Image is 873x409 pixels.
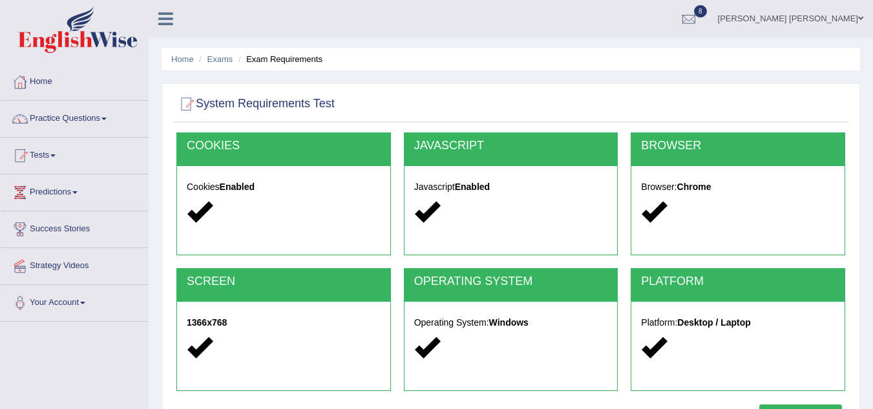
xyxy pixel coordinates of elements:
a: Home [1,64,148,96]
h5: Operating System: [414,318,608,328]
h2: System Requirements Test [176,94,335,114]
a: Tests [1,138,148,170]
a: Home [171,54,194,64]
h2: PLATFORM [641,275,835,288]
strong: 1366x768 [187,317,227,328]
a: Success Stories [1,211,148,244]
h2: OPERATING SYSTEM [414,275,608,288]
li: Exam Requirements [235,53,322,65]
span: 8 [694,5,707,17]
strong: Windows [489,317,529,328]
h5: Cookies [187,182,381,192]
a: Your Account [1,285,148,317]
h2: JAVASCRIPT [414,140,608,152]
strong: Desktop / Laptop [677,317,751,328]
a: Predictions [1,174,148,207]
h5: Javascript [414,182,608,192]
strong: Chrome [677,182,711,192]
a: Strategy Videos [1,248,148,280]
h2: BROWSER [641,140,835,152]
h5: Browser: [641,182,835,192]
h2: SCREEN [187,275,381,288]
h5: Platform: [641,318,835,328]
h2: COOKIES [187,140,381,152]
a: Exams [207,54,233,64]
strong: Enabled [220,182,255,192]
a: Practice Questions [1,101,148,133]
strong: Enabled [455,182,490,192]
